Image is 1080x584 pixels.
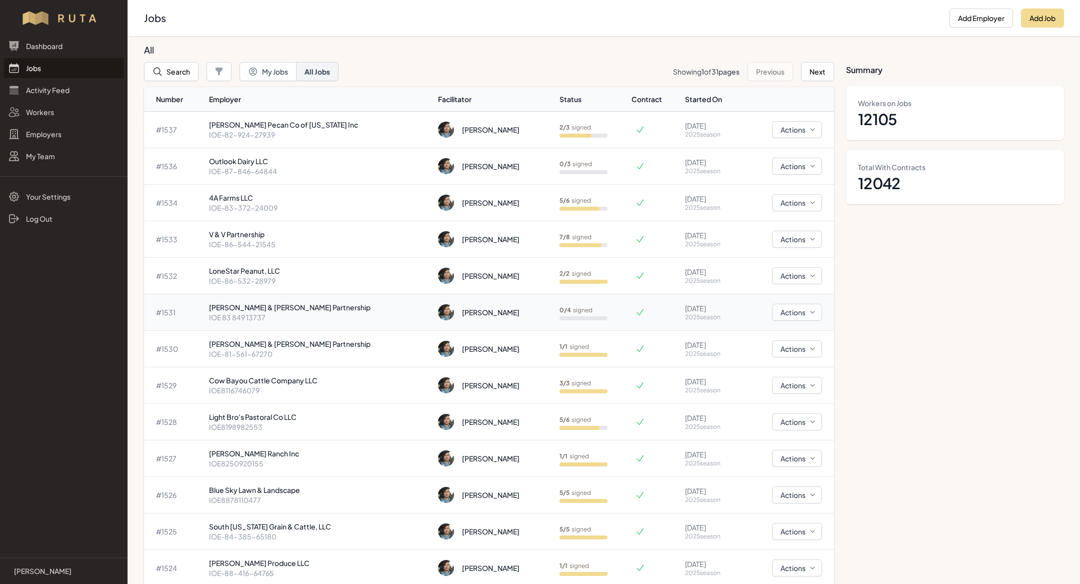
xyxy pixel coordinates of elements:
[559,270,569,277] b: 2 / 2
[559,233,570,241] b: 7 / 8
[685,350,738,358] p: 2025 season
[239,62,296,81] button: My Jobs
[144,44,826,56] h3: All
[144,258,205,294] td: # 1532
[685,376,738,386] p: [DATE]
[685,459,738,467] p: 2025 season
[559,270,591,278] p: signed
[209,521,430,531] p: South [US_STATE] Grain & Cattle, LLC
[209,375,430,385] p: Cow Bayou Cattle Company LLC
[144,331,205,367] td: # 1530
[144,367,205,404] td: # 1529
[559,160,592,168] p: signed
[685,230,738,240] p: [DATE]
[559,197,569,204] b: 5 / 6
[559,306,592,314] p: signed
[462,198,519,208] div: [PERSON_NAME]
[772,231,822,248] button: Actions
[209,412,430,422] p: Light Bro's Pastoral Co LLC
[685,267,738,277] p: [DATE]
[772,340,822,357] button: Actions
[559,160,570,168] b: 0 / 3
[209,495,430,505] p: IOE8878110477
[8,566,119,576] a: [PERSON_NAME]
[555,87,631,112] th: Status
[209,203,430,213] p: IOE-83-372-24009
[949,9,1013,28] button: Add Employer
[144,148,205,185] td: # 1536
[685,532,738,540] p: 2025 season
[559,197,591,205] p: signed
[772,304,822,321] button: Actions
[685,569,738,577] p: 2025 season
[462,490,519,500] div: [PERSON_NAME]
[462,234,519,244] div: [PERSON_NAME]
[4,146,123,166] a: My Team
[685,413,738,423] p: [DATE]
[144,62,198,81] button: Search
[144,440,205,477] td: # 1527
[144,513,205,550] td: # 1525
[559,233,591,241] p: signed
[858,162,1052,172] dt: Total With Contracts
[209,156,430,166] p: Outlook Dairy LLC
[559,124,569,131] b: 2 / 3
[462,453,519,463] div: [PERSON_NAME]
[209,166,430,176] p: IOE-87-846-64844
[685,167,738,175] p: 2025 season
[673,62,834,81] nav: Pagination
[701,67,704,76] span: 1
[559,525,569,533] b: 5 / 5
[559,379,569,387] b: 3 / 3
[559,416,569,423] b: 5 / 6
[685,121,738,131] p: [DATE]
[462,271,519,281] div: [PERSON_NAME]
[559,452,589,460] p: signed
[559,124,591,132] p: signed
[685,559,738,569] p: [DATE]
[685,522,738,532] p: [DATE]
[209,422,430,432] p: IOE8198982553
[144,221,205,258] td: # 1533
[209,385,430,395] p: IOE8116746079
[209,458,430,468] p: IOE8250920155
[462,563,519,573] div: [PERSON_NAME]
[685,313,738,321] p: 2025 season
[209,531,430,541] p: IOE-84-385-65180
[858,174,1052,192] dd: 12042
[685,157,738,167] p: [DATE]
[1021,9,1064,28] button: Add Job
[772,413,822,430] button: Actions
[559,343,589,351] p: signed
[685,486,738,496] p: [DATE]
[559,489,569,496] b: 5 / 5
[21,10,106,26] img: Workflow
[685,240,738,248] p: 2025 season
[209,276,430,286] p: IOE-86-532-28979
[772,486,822,503] button: Actions
[681,87,742,112] th: Started On
[772,267,822,284] button: Actions
[559,416,591,424] p: signed
[144,477,205,513] td: # 1526
[144,87,205,112] th: Number
[209,193,430,203] p: 4A Farms LLC
[462,161,519,171] div: [PERSON_NAME]
[685,204,738,212] p: 2025 season
[772,559,822,576] button: Actions
[14,566,71,576] p: [PERSON_NAME]
[772,194,822,211] button: Actions
[559,525,591,533] p: signed
[144,112,205,148] td: # 1537
[4,209,123,229] a: Log Out
[685,303,738,313] p: [DATE]
[462,344,519,354] div: [PERSON_NAME]
[772,523,822,540] button: Actions
[559,562,567,569] b: 1 / 1
[209,239,430,249] p: IOE-86-544-21545
[801,62,834,81] button: Next
[685,277,738,285] p: 2025 season
[462,380,519,390] div: [PERSON_NAME]
[711,67,739,76] span: 31 pages
[209,568,430,578] p: IOE-88-416-64765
